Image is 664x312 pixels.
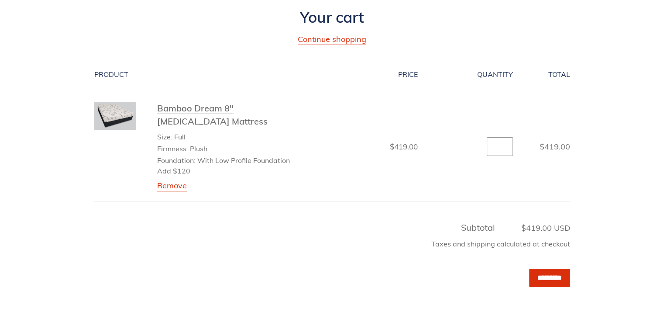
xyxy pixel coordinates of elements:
a: Continue shopping [298,34,366,45]
span: Subtotal [461,222,495,233]
h1: Your cart [94,8,570,26]
ul: Product details [157,130,299,177]
li: Firmness: Plush [157,143,299,154]
th: Product [94,57,309,92]
span: $419.00 USD [497,222,570,234]
th: Price [308,57,427,92]
li: Size: Full [157,132,299,142]
dd: $419.00 [318,141,418,153]
span: $419.00 [540,142,570,152]
th: Quantity [427,57,523,92]
a: Remove Bamboo Dream 8" Memory Foam Mattress - Full / Plush / With Low Profile Foundation Add $120 [157,180,187,191]
div: Taxes and shipping calculated at checkout [94,234,570,258]
li: Foundation: With Low Profile Foundation Add $120 [157,155,299,176]
a: Bamboo Dream 8" [MEDICAL_DATA] Mattress [157,103,268,127]
th: Total [523,57,570,92]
